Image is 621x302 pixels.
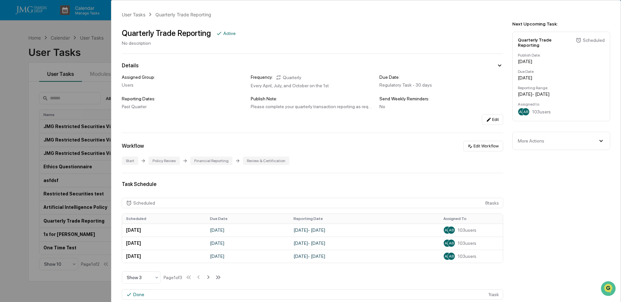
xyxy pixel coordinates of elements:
[518,53,605,58] div: Publish Date:
[519,109,524,114] span: AA
[379,75,503,80] div: Due Date:
[7,83,17,93] img: Jack Rasmussen
[512,21,610,26] div: Next Upcoming Task:
[449,241,454,245] span: AB
[251,83,374,88] div: Every April, July, and October on the 1st
[206,214,290,224] th: Due Date
[518,138,544,143] div: More Actions
[439,214,503,224] th: Assigned To
[379,104,503,109] div: No
[7,134,12,140] div: 🖐️
[46,162,79,167] a: Powered byPylon
[190,157,232,165] div: Financial Reporting
[532,109,551,114] span: 103 users
[122,181,503,187] div: Task Schedule
[458,241,476,246] span: 103 users
[54,134,81,140] span: Attestations
[449,254,454,259] span: AB
[20,89,53,94] span: [PERSON_NAME]
[458,227,476,233] span: 103 users
[518,75,605,80] div: [DATE]
[7,50,18,62] img: 1746055101610-c473b297-6a78-478c-a979-82029cc54cd1
[206,224,290,237] td: [DATE]
[58,107,71,112] span: [DATE]
[45,131,84,143] a: 🗄️Attestations
[29,50,107,57] div: Start new chat
[583,38,605,43] div: Scheduled
[523,109,528,114] span: AB
[101,71,119,79] button: See all
[223,31,236,36] div: Active
[7,14,119,24] p: How can we help?
[518,37,573,48] div: Quarterly Trade Reporting
[14,50,25,62] img: 8933085812038_c878075ebb4cc5468115_72.jpg
[122,143,144,149] div: Workflow
[7,100,17,111] img: Jack Rasmussen
[243,157,289,165] div: Review & Certification
[251,75,273,80] div: Frequency:
[482,114,503,125] button: Edit
[122,62,138,69] div: Details
[65,162,79,167] span: Pylon
[251,104,374,109] div: Please complete your quarterly transaction reporting as required by SEC regulation.
[449,228,454,232] span: AB
[164,275,182,280] div: Page 1 of 3
[122,250,206,263] td: [DATE]
[4,143,44,155] a: 🔎Data Lookup
[518,69,605,74] div: Due Date:
[122,237,206,250] td: [DATE]
[122,198,503,208] div: 8 task s
[54,89,56,94] span: •
[290,214,439,224] th: Reporting Date
[111,52,119,60] button: Start new chat
[458,254,476,259] span: 103 users
[58,89,71,94] span: [DATE]
[13,89,18,94] img: 1746055101610-c473b297-6a78-478c-a979-82029cc54cd1
[54,107,56,112] span: •
[13,134,42,140] span: Preclearance
[155,12,211,17] div: Quarterly Trade Reporting
[47,134,53,140] div: 🗄️
[13,146,41,153] span: Data Lookup
[445,241,450,245] span: AA
[379,82,503,88] div: Regulatory Task - 30 days
[122,289,503,300] div: 1 task
[7,73,44,78] div: Past conversations
[122,224,206,237] td: [DATE]
[122,96,246,101] div: Reporting Dates:
[133,200,155,206] div: Scheduled
[518,86,605,90] div: Reporting Range:
[379,96,503,101] div: Send Weekly Reminders:
[518,92,605,97] div: [DATE] - [DATE]
[29,57,90,62] div: We're available if you need us!
[518,102,605,107] div: Assigned to:
[251,96,374,101] div: Publish Note:
[445,228,450,232] span: AA
[600,280,618,298] iframe: Open customer support
[518,59,605,64] div: [DATE]
[122,12,145,17] div: User Tasks
[122,28,211,38] div: Quarterly Trade Reporting
[206,237,290,250] td: [DATE]
[290,250,439,263] td: [DATE] - [DATE]
[206,250,290,263] td: [DATE]
[276,75,301,80] div: Quarterly
[20,107,53,112] span: [PERSON_NAME]
[122,157,138,165] div: Start
[133,292,144,297] div: Done
[122,82,246,88] div: Users
[13,107,18,112] img: 1746055101610-c473b297-6a78-478c-a979-82029cc54cd1
[7,147,12,152] div: 🔎
[290,224,439,237] td: [DATE] - [DATE]
[290,237,439,250] td: [DATE] - [DATE]
[463,141,503,151] button: Edit Workflow
[122,104,246,109] div: Past Quarter
[122,41,236,46] div: No description
[122,214,206,224] th: Scheduled
[149,157,180,165] div: Policy Review
[445,254,450,259] span: AA
[122,75,246,80] div: Assigned Group:
[4,131,45,143] a: 🖐️Preclearance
